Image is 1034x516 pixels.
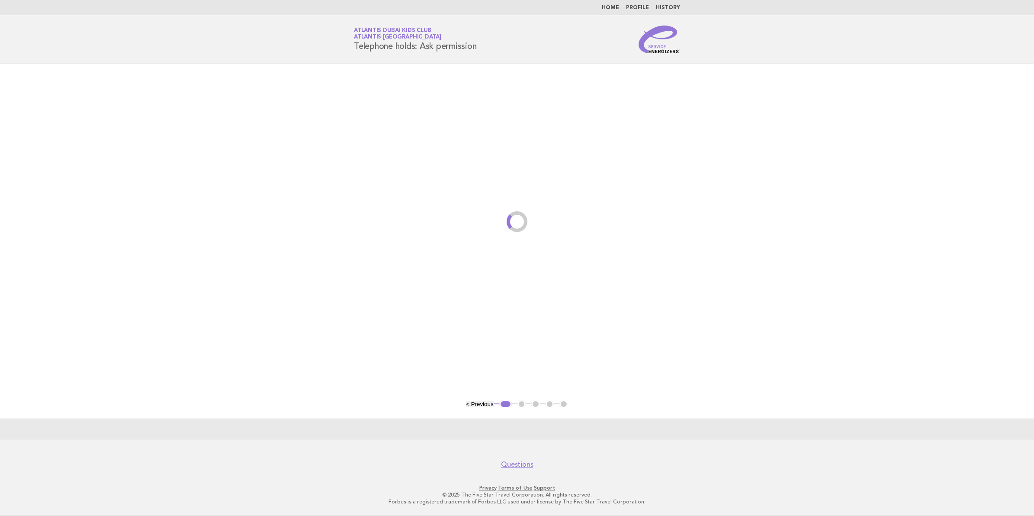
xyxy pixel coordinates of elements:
[501,460,533,469] a: Questions
[656,5,680,10] a: History
[534,485,555,491] a: Support
[252,484,782,491] p: · ·
[626,5,649,10] a: Profile
[479,485,497,491] a: Privacy
[498,485,533,491] a: Terms of Use
[602,5,619,10] a: Home
[639,26,680,53] img: Service Energizers
[252,498,782,505] p: Forbes is a registered trademark of Forbes LLC used under license by The Five Star Travel Corpora...
[252,491,782,498] p: © 2025 The Five Star Travel Corporation. All rights reserved.
[354,28,476,51] h1: Telephone holds: Ask permission
[354,35,441,40] span: Atlantis [GEOGRAPHIC_DATA]
[354,28,441,40] a: Atlantis Dubai Kids ClubAtlantis [GEOGRAPHIC_DATA]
